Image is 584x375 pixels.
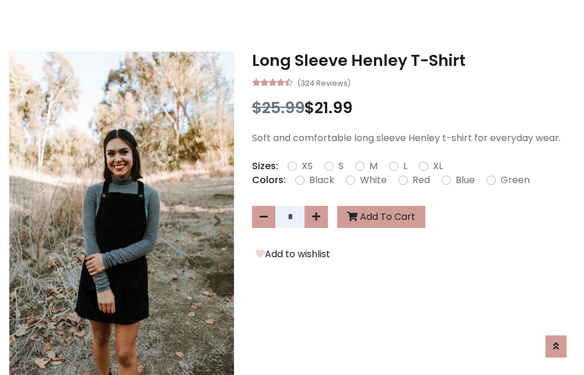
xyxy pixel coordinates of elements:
[309,173,334,187] label: Black
[252,97,305,118] span: $25.99
[252,159,278,173] p: Sizes:
[338,159,344,173] label: S
[456,173,475,187] label: Blue
[314,97,352,118] span: 21.99
[252,131,575,145] p: Soft and comfortable long sleeve Henley t-shirt for everyday wear.
[302,159,313,173] label: XS
[252,99,575,117] h3: $
[252,247,334,262] button: Add to wishlist
[337,206,425,228] button: Add To Cart
[297,75,351,89] small: (324 Reviews)
[252,51,575,70] h3: Long Sleeve Henley T-Shirt
[412,173,430,187] label: Red
[433,159,443,173] label: XL
[369,159,377,173] label: M
[252,173,286,187] p: Colors:
[403,159,407,173] label: L
[501,173,530,187] label: Green
[360,173,387,187] label: White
